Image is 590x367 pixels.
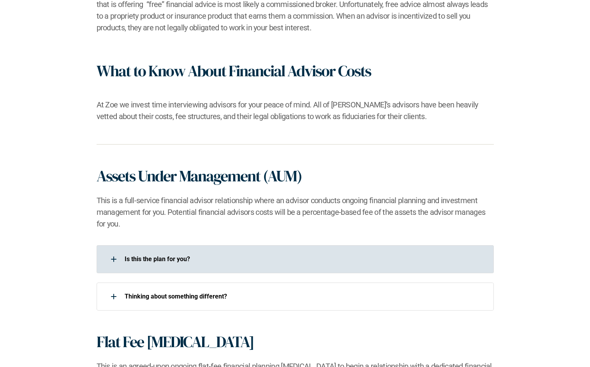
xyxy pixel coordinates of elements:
p: Is this the plan for you?​ [125,255,484,263]
h1: What to Know About Financial Advisor Costs [97,61,371,80]
h2: At Zoe we invest time interviewing advisors for your peace of mind. All of [PERSON_NAME]’s adviso... [97,99,494,122]
h1: Flat Fee [MEDICAL_DATA] [97,332,254,351]
h2: This is a full-service financial advisor relationship where an advisor conducts ongoing financial... [97,195,494,230]
h1: Assets Under Management (AUM) [97,167,302,185]
p: ​Thinking about something different?​ [125,293,484,300]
